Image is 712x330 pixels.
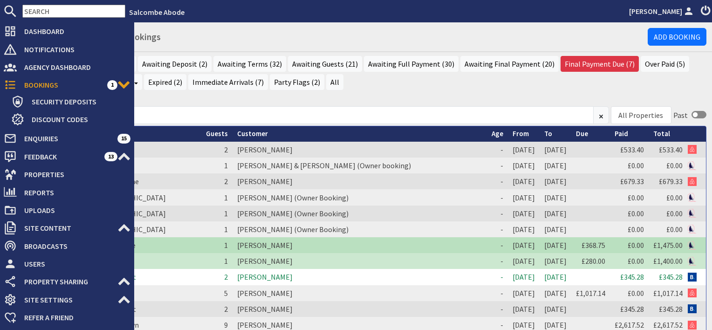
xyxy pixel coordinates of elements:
td: [DATE] [508,269,540,285]
img: Referer: Airbnb [688,177,697,186]
a: Uploads [4,203,130,218]
td: [DATE] [508,142,540,158]
span: 1 [224,256,228,266]
a: Site Settings [4,292,130,307]
a: £0.00 [628,209,644,218]
td: [DATE] [508,285,540,301]
a: Users [4,256,130,271]
img: Referer: Booking.com [688,304,697,313]
a: Over Paid (5) [641,56,689,72]
th: Due [571,126,610,142]
span: 1 [224,225,228,234]
td: - [487,269,508,285]
a: £0.00 [628,161,644,170]
a: £0.00 [666,193,683,202]
img: Referer: Salcombe Abode [688,241,697,250]
a: Final Payment Due (7) [561,56,639,72]
a: Immediate Arrivals (7) [188,74,268,90]
td: [DATE] [540,237,571,253]
div: All Properties [618,110,663,121]
span: 5 [224,289,228,298]
img: Referer: Airbnb [688,289,697,297]
td: [PERSON_NAME] [233,142,487,158]
a: Agency Dashboard [4,60,130,75]
a: Expired (2) [144,74,186,90]
td: - [487,221,508,237]
a: £0.00 [666,209,683,218]
span: 2 [224,145,228,154]
a: £345.28 [620,272,644,282]
td: [PERSON_NAME] [233,237,487,253]
a: £345.28 [659,272,683,282]
input: Search... [28,106,594,124]
span: 2 [224,272,228,282]
span: Notifications [17,42,130,57]
a: Add Booking [648,28,706,46]
a: [PERSON_NAME] [629,6,695,17]
a: Refer a Friend [4,310,130,325]
a: Enquiries 15 [4,131,130,146]
a: £1,475.00 [653,241,683,250]
span: Site Content [17,220,117,235]
td: - [487,158,508,173]
a: £0.00 [628,225,644,234]
td: - [487,173,508,189]
a: From [513,129,529,138]
a: Security Deposits [11,94,130,109]
td: [DATE] [540,285,571,301]
a: Awaiting Deposit (2) [138,56,212,72]
a: All [326,74,343,90]
span: 2 [224,177,228,186]
a: To [544,129,552,138]
td: [DATE] [508,206,540,221]
td: [DATE] [540,158,571,173]
span: Security Deposits [24,94,130,109]
span: Reports [17,185,130,200]
a: Party Flags (2) [270,74,324,90]
span: 15 [117,134,130,143]
a: Notifications [4,42,130,57]
a: Reports [4,185,130,200]
td: [DATE] [540,173,571,189]
a: Properties [4,167,130,182]
span: Properties [17,167,130,182]
span: 1 [224,161,228,170]
a: Salcombe Abode [129,7,185,17]
img: Referer: Salcombe Abode [688,225,697,234]
a: £533.40 [620,145,644,154]
a: Site Content [4,220,130,235]
a: £0.00 [628,241,644,250]
a: £0.00 [628,193,644,202]
a: £679.33 [659,177,683,186]
td: [DATE] [508,301,540,317]
img: Referer: Salcombe Abode [688,161,697,170]
span: 1 [224,209,228,218]
a: Paid [615,129,628,138]
a: £533.40 [659,145,683,154]
img: Referer: Salcombe Abode [688,209,697,218]
span: Site Settings [17,292,117,307]
td: - [487,285,508,301]
td: [PERSON_NAME] (Owner Booking) [233,206,487,221]
td: [PERSON_NAME] (Owner Booking) [233,221,487,237]
td: [PERSON_NAME] & [PERSON_NAME] (Owner booking) [233,158,487,173]
a: Age [492,129,503,138]
span: Bookings [17,77,107,92]
a: Guests [206,129,228,138]
td: [PERSON_NAME] [233,173,487,189]
a: Awaiting Final Payment (20) [460,56,559,72]
span: Dashboard [17,24,130,39]
td: [DATE] [508,237,540,253]
td: [PERSON_NAME] [233,269,487,285]
a: £368.75 [582,241,605,250]
span: Property Sharing [17,274,117,289]
a: Property Sharing [4,274,130,289]
img: Referer: Salcombe Abode [688,257,697,266]
a: £345.28 [659,304,683,314]
td: - [487,206,508,221]
span: Enquiries [17,131,117,146]
td: [DATE] [540,269,571,285]
span: 1 [224,241,228,250]
a: Awaiting Guests (21) [288,56,362,72]
div: Combobox [611,106,671,124]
